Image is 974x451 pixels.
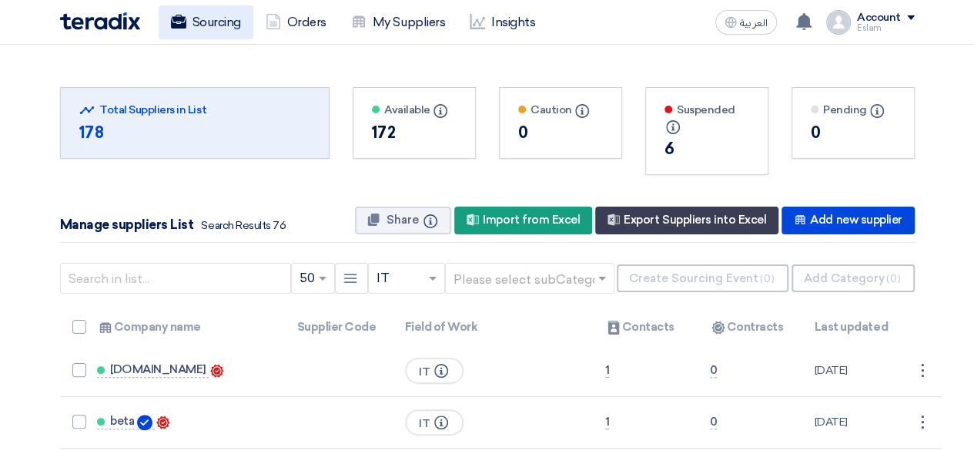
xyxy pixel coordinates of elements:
div: 0 [518,121,603,144]
th: Contracts [698,309,802,345]
div: Manage suppliers List [60,215,286,235]
span: 0 [710,363,718,378]
div: Export Suppliers into Excel [595,207,778,234]
span: 0 [710,415,718,429]
div: 6 [664,137,749,160]
div: ⋮ [910,410,935,435]
img: Verified Account [137,415,152,430]
a: [DOMAIN_NAME] [97,363,209,378]
th: Supplier Code [285,309,393,345]
div: Available [372,102,457,118]
span: Search Results 76 [201,219,286,232]
button: Create Sourcing Event(0) [617,264,788,292]
div: Total Suppliers in List [79,102,310,118]
th: Field of Work [393,309,593,345]
a: Insights [457,5,547,39]
td: [DATE] [802,396,910,448]
span: (0) [760,273,775,284]
a: beta Verified Account [97,415,156,429]
img: Teradix logo [60,12,140,30]
a: My Suppliers [339,5,457,39]
div: 172 [372,121,457,144]
span: العربية [740,18,768,29]
button: Share [355,207,451,234]
img: profile_test.png [826,10,851,35]
span: 50 [300,269,315,288]
div: 178 [79,121,310,144]
th: Company name [85,309,285,345]
button: Add Category(0) [792,264,915,292]
span: Share [387,213,419,227]
div: Pending [811,102,895,118]
th: Last updated [802,309,910,345]
th: Contacts [593,309,698,345]
span: IT [405,358,464,384]
span: beta [110,415,134,427]
div: Suspended [664,102,749,134]
a: Orders [253,5,339,39]
div: Account [857,12,901,25]
span: [DOMAIN_NAME] [110,363,206,375]
input: Search in list... [60,263,291,294]
span: (0) [886,273,901,284]
div: Add new supplier [782,207,914,234]
div: ⋮ [910,358,935,383]
div: 0 [811,121,895,144]
div: Caution [518,102,603,118]
span: 1 [605,363,610,378]
div: Import from Excel [454,207,592,234]
td: [DATE] [802,345,910,397]
button: العربية [715,10,777,35]
div: Eslam [857,24,915,32]
a: Sourcing [159,5,253,39]
span: 1 [605,415,610,429]
span: IT [405,409,464,436]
